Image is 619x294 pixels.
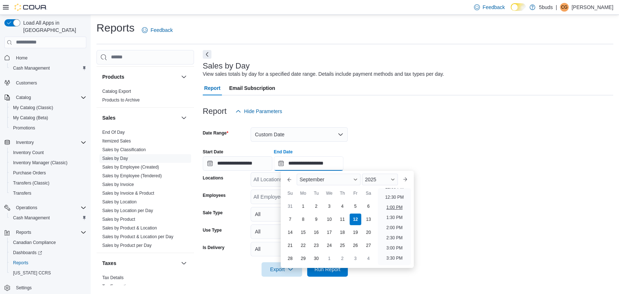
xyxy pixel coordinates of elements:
[102,88,131,94] span: Catalog Export
[362,174,398,185] div: Button. Open the year selector. 2025 is currently selected.
[13,250,42,256] span: Dashboards
[16,285,32,291] span: Settings
[102,156,128,161] a: Sales by Day
[203,50,211,59] button: Next
[383,233,405,242] li: 2:30 PM
[337,227,348,238] div: day-18
[1,53,89,63] button: Home
[203,210,223,216] label: Sale Type
[10,258,31,267] a: Reports
[363,200,374,212] div: day-6
[10,124,38,132] a: Promotions
[179,73,188,81] button: Products
[16,95,31,100] span: Catalog
[13,270,51,276] span: [US_STATE] CCRS
[102,164,159,170] span: Sales by Employee (Created)
[13,105,53,111] span: My Catalog (Classic)
[203,62,250,70] h3: Sales by Day
[274,156,343,171] input: Press the down key to enter a popover containing a calendar. Press the escape key to close the po...
[13,203,86,212] span: Operations
[10,113,86,122] span: My Catalog (Beta)
[139,23,176,37] a: Feedback
[383,264,405,273] li: 4:00 PM
[102,165,159,170] a: Sales by Employee (Created)
[382,193,407,202] li: 12:30 PM
[13,138,86,147] span: Inventory
[7,123,89,133] button: Promotions
[7,258,89,268] button: Reports
[1,137,89,148] button: Inventory
[102,114,116,121] h3: Sales
[203,245,224,250] label: Is Delivery
[16,80,37,86] span: Customers
[16,140,34,145] span: Inventory
[102,199,137,205] span: Sales by Location
[10,169,49,177] a: Purchase Orders
[284,214,296,225] div: day-7
[284,253,296,264] div: day-28
[383,244,405,252] li: 3:00 PM
[363,240,374,251] div: day-27
[284,227,296,238] div: day-14
[378,188,411,265] ul: Time
[337,214,348,225] div: day-11
[337,187,348,199] div: Th
[102,208,153,213] a: Sales by Location per Day
[399,174,411,185] button: Next month
[10,248,86,257] span: Dashboards
[297,253,309,264] div: day-29
[323,200,335,212] div: day-3
[150,26,173,34] span: Feedback
[13,53,86,62] span: Home
[251,224,348,239] button: All
[350,253,361,264] div: day-3
[310,200,322,212] div: day-2
[13,170,46,176] span: Purchase Orders
[102,114,178,121] button: Sales
[10,169,86,177] span: Purchase Orders
[7,268,89,278] button: [US_STATE] CCRS
[7,63,89,73] button: Cash Management
[350,227,361,238] div: day-19
[266,262,298,277] span: Export
[102,73,178,80] button: Products
[261,262,302,277] button: Export
[102,138,131,144] span: Itemized Sales
[96,273,194,294] div: Taxes
[102,97,140,103] span: Products to Archive
[383,223,405,232] li: 2:00 PM
[16,205,37,211] span: Operations
[15,4,47,11] img: Cova
[7,158,89,168] button: Inventory Manager (Classic)
[96,128,194,253] div: Sales
[102,182,134,187] a: Sales by Invoice
[102,216,135,222] span: Sales by Product
[251,207,348,221] button: All
[13,78,86,87] span: Customers
[102,130,125,135] a: End Of Day
[363,187,374,199] div: Sa
[13,79,40,87] a: Customers
[13,125,35,131] span: Promotions
[10,158,86,167] span: Inventory Manager (Classic)
[1,78,89,88] button: Customers
[179,259,188,268] button: Taxes
[7,237,89,248] button: Canadian Compliance
[310,253,322,264] div: day-30
[383,213,405,222] li: 1:30 PM
[284,200,375,265] div: September, 2025
[350,240,361,251] div: day-26
[365,177,376,182] span: 2025
[7,178,89,188] button: Transfers (Classic)
[350,187,361,199] div: Fr
[383,203,405,212] li: 1:00 PM
[350,214,361,225] div: day-12
[13,93,86,102] span: Catalog
[102,73,124,80] h3: Products
[10,189,86,198] span: Transfers
[539,3,553,12] p: 5buds
[10,214,53,222] a: Cash Management
[323,227,335,238] div: day-17
[350,200,361,212] div: day-5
